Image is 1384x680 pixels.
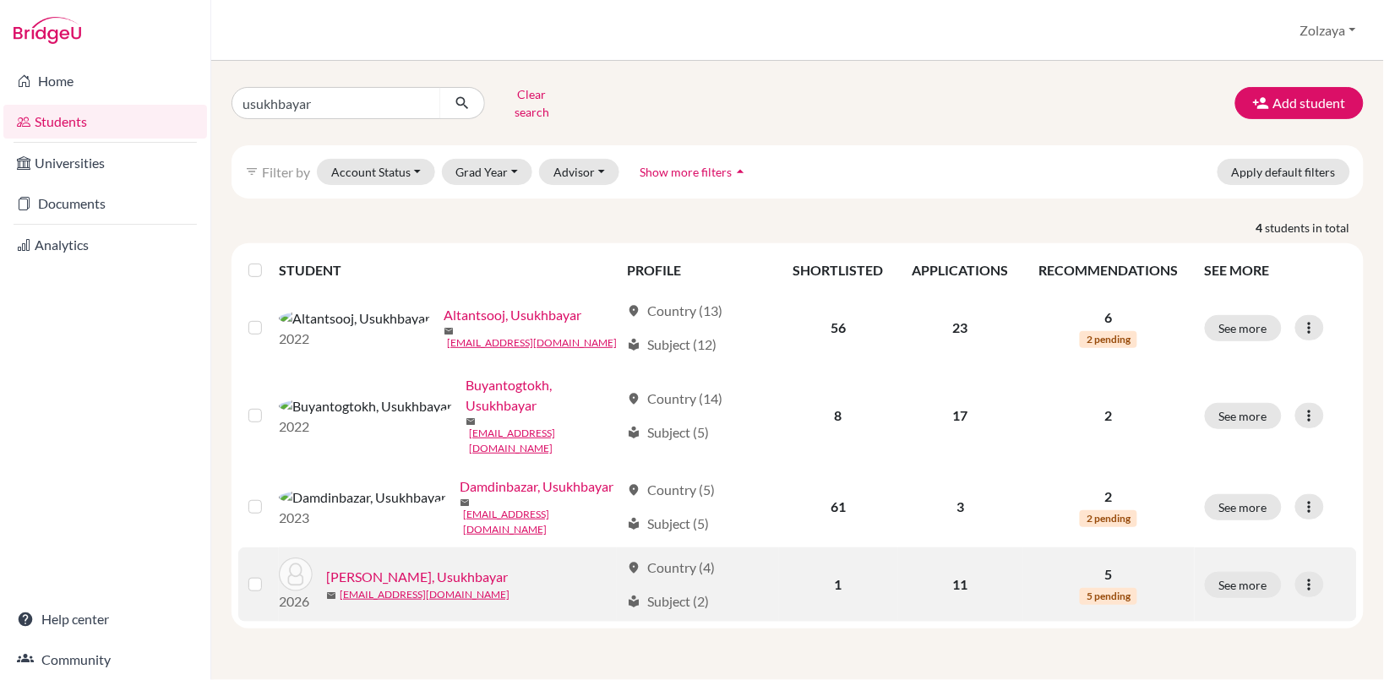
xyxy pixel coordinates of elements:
[1033,564,1185,585] p: 5
[733,163,749,180] i: arrow_drop_up
[1023,250,1195,291] th: RECOMMENDATIONS
[1033,307,1185,328] p: 6
[444,326,454,336] span: mail
[3,64,207,98] a: Home
[444,305,581,325] a: Altantsooj, Usukhbayar
[779,547,898,622] td: 1
[627,591,709,612] div: Subject (2)
[340,587,509,602] a: [EMAIL_ADDRESS][DOMAIN_NAME]
[466,375,619,416] a: Buyantogtokh, Usukhbayar
[627,558,715,578] div: Country (4)
[779,365,898,466] td: 8
[447,335,617,351] a: [EMAIL_ADDRESS][DOMAIN_NAME]
[442,159,533,185] button: Grad Year
[627,483,640,497] span: location_on
[627,514,709,534] div: Subject (5)
[627,301,722,321] div: Country (13)
[279,396,452,416] img: Buyantogtokh, Usukhbayar
[460,476,613,497] a: Damdinbazar, Usukhbayar
[898,365,1023,466] td: 17
[262,164,310,180] span: Filter by
[627,335,717,355] div: Subject (12)
[279,558,313,591] img: Galbayar, Usukhbayar
[779,250,898,291] th: SHORTLISTED
[1256,219,1266,237] strong: 4
[279,591,313,612] p: 2026
[279,250,617,291] th: STUDENT
[898,291,1023,365] td: 23
[245,165,259,178] i: filter_list
[463,507,619,537] a: [EMAIL_ADDRESS][DOMAIN_NAME]
[279,487,446,508] img: Damdinbazar, Usukhbayar
[1195,250,1357,291] th: SEE MORE
[640,165,733,179] span: Show more filters
[627,480,715,500] div: Country (5)
[627,422,709,443] div: Subject (5)
[3,187,207,220] a: Documents
[1205,315,1282,341] button: See more
[232,87,441,119] input: Find student by name...
[279,329,430,349] p: 2022
[3,105,207,139] a: Students
[469,426,619,456] a: [EMAIL_ADDRESS][DOMAIN_NAME]
[317,159,435,185] button: Account Status
[627,426,640,439] span: local_library
[898,466,1023,547] td: 3
[898,250,1023,291] th: APPLICATIONS
[627,389,722,409] div: Country (14)
[3,602,207,636] a: Help center
[627,517,640,530] span: local_library
[1218,159,1350,185] button: Apply default filters
[485,81,579,125] button: Clear search
[1266,219,1364,237] span: students in total
[617,250,779,291] th: PROFILE
[539,159,619,185] button: Advisor
[1080,331,1137,348] span: 2 pending
[279,416,452,437] p: 2022
[1205,403,1282,429] button: See more
[14,17,81,44] img: Bridge-U
[898,547,1023,622] td: 11
[1205,494,1282,520] button: See more
[1080,510,1137,527] span: 2 pending
[626,159,764,185] button: Show more filtersarrow_drop_up
[1033,487,1185,507] p: 2
[779,466,898,547] td: 61
[627,561,640,574] span: location_on
[1080,588,1137,605] span: 5 pending
[3,228,207,262] a: Analytics
[279,308,430,329] img: Altantsooj, Usukhbayar
[627,304,640,318] span: location_on
[627,595,640,608] span: local_library
[1235,87,1364,119] button: Add student
[1293,14,1364,46] button: Zolzaya
[279,508,446,528] p: 2023
[3,643,207,677] a: Community
[779,291,898,365] td: 56
[627,338,640,351] span: local_library
[627,392,640,405] span: location_on
[1033,405,1185,426] p: 2
[460,498,470,508] span: mail
[326,590,336,601] span: mail
[326,567,508,587] a: [PERSON_NAME], Usukhbayar
[3,146,207,180] a: Universities
[466,416,476,427] span: mail
[1205,572,1282,598] button: See more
